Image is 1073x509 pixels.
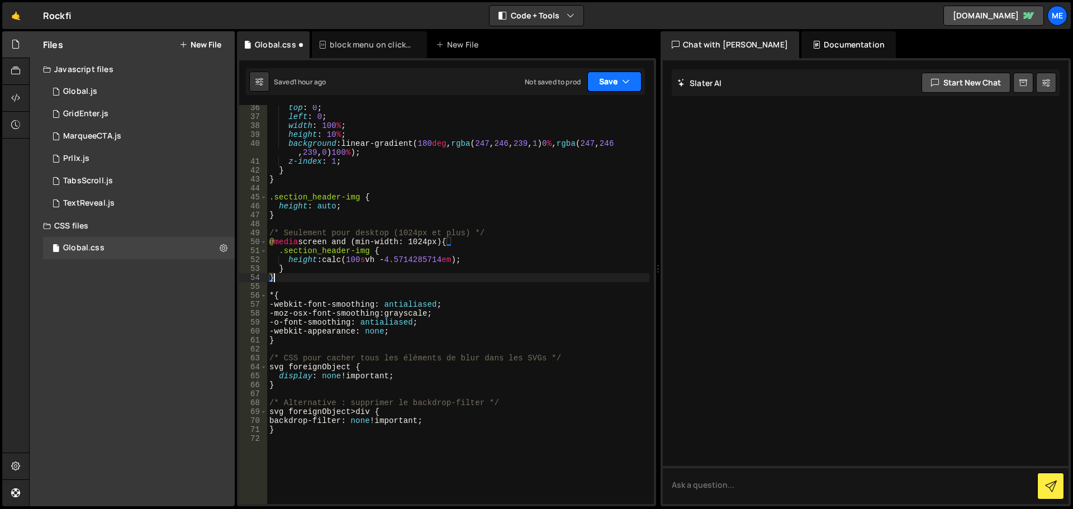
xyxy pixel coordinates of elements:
div: 1 hour ago [294,77,326,87]
div: 51 [239,246,267,255]
div: 49 [239,229,267,237]
div: 16962/46509.css [43,237,235,259]
div: 59 [239,318,267,327]
div: 44 [239,184,267,193]
div: Global.css [255,39,296,50]
div: 16962/46508.js [43,148,235,170]
div: TextReveal.js [63,198,115,208]
a: [DOMAIN_NAME] [943,6,1044,26]
div: Rockfi [43,9,71,22]
div: 57 [239,300,267,309]
div: Global.css [63,243,105,253]
div: 40 [239,139,267,157]
div: 53 [239,264,267,273]
div: 62 [239,345,267,354]
div: 39 [239,130,267,139]
div: Javascript files [30,58,235,80]
div: MarqueeCTA.js [63,131,121,141]
div: 69 [239,407,267,416]
div: 48 [239,220,267,229]
a: 🤙 [2,2,30,29]
div: 66 [239,380,267,389]
div: TabsScroll.js [63,176,113,186]
div: Not saved to prod [525,77,581,87]
div: 61 [239,336,267,345]
button: Start new chat [922,73,1010,93]
div: 65 [239,372,267,380]
div: 56 [239,291,267,300]
div: 71 [239,425,267,434]
div: 16962/46526.js [43,125,235,148]
div: 50 [239,237,267,246]
div: 16962/46510.js [43,192,235,215]
div: New File [436,39,483,50]
div: 60 [239,327,267,336]
div: 58 [239,309,267,318]
div: 16962/46555.js [43,170,235,192]
a: Me [1047,6,1067,26]
h2: Slater AI [677,78,722,88]
div: 47 [239,211,267,220]
div: 52 [239,255,267,264]
div: Global.js [63,87,97,97]
div: 64 [239,363,267,372]
div: Prllx.js [63,154,89,164]
div: 63 [239,354,267,363]
div: 16962/46506.js [43,80,235,103]
div: 42 [239,166,267,175]
div: GridEnter.js [63,109,108,119]
div: 67 [239,389,267,398]
div: 46 [239,202,267,211]
button: Save [587,72,642,92]
div: 37 [239,112,267,121]
button: Code + Tools [490,6,583,26]
div: 43 [239,175,267,184]
h2: Files [43,39,63,51]
div: CSS files [30,215,235,237]
div: 55 [239,282,267,291]
div: 68 [239,398,267,407]
div: 45 [239,193,267,202]
div: Documentation [801,31,896,58]
div: 41 [239,157,267,166]
div: Saved [274,77,326,87]
div: 36 [239,103,267,112]
div: 70 [239,416,267,425]
div: block menu on click.css [330,39,414,50]
div: 72 [239,434,267,443]
div: Chat with [PERSON_NAME] [661,31,799,58]
div: 16962/46514.js [43,103,235,125]
div: 54 [239,273,267,282]
button: New File [179,40,221,49]
div: 38 [239,121,267,130]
